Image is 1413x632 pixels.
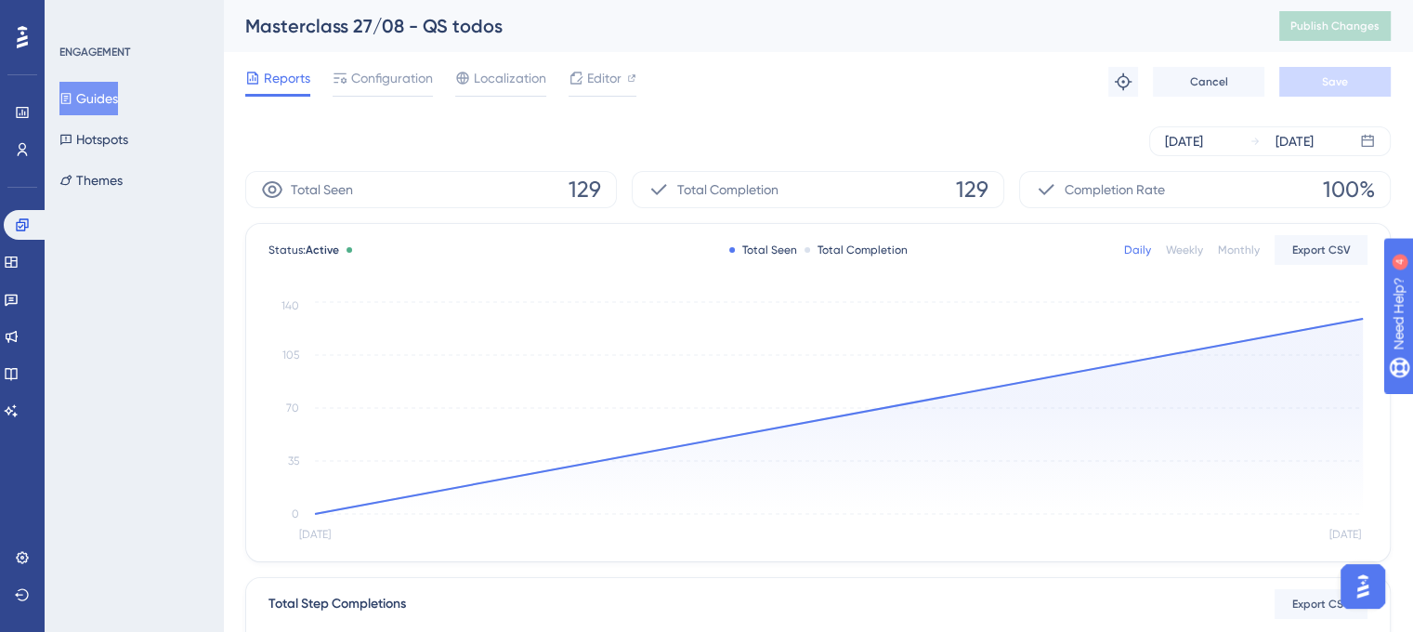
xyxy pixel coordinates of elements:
button: Hotspots [59,123,128,156]
span: Status: [268,243,339,257]
span: Export CSV [1292,597,1351,612]
button: Themes [59,164,123,197]
div: Weekly [1166,243,1203,257]
tspan: [DATE] [1328,528,1360,541]
span: Editor [587,67,621,89]
span: Total Seen [291,178,353,201]
tspan: 35 [288,454,299,467]
span: Export CSV [1292,243,1351,257]
span: Localization [474,67,546,89]
span: Configuration [351,67,433,89]
tspan: 0 [292,507,299,520]
div: Daily [1124,243,1151,257]
button: Cancel [1153,67,1264,97]
span: Total Completion [677,178,778,201]
span: 100% [1323,175,1375,204]
div: Total Completion [805,243,908,257]
button: Save [1279,67,1391,97]
tspan: 140 [281,299,299,312]
div: ENGAGEMENT [59,45,130,59]
span: Active [306,244,339,257]
div: [DATE] [1276,130,1314,152]
button: Guides [59,82,118,115]
span: 129 [956,175,988,204]
span: 129 [569,175,601,204]
div: Monthly [1218,243,1260,257]
span: Publish Changes [1290,19,1380,33]
div: Total Step Completions [268,593,406,615]
span: Cancel [1190,74,1228,89]
button: Publish Changes [1279,11,1391,41]
button: Export CSV [1275,589,1367,619]
tspan: 70 [286,402,299,415]
span: Completion Rate [1065,178,1165,201]
span: Need Help? [44,5,116,27]
tspan: 105 [282,349,299,362]
tspan: [DATE] [299,528,331,541]
div: [DATE] [1165,130,1203,152]
div: Total Seen [729,243,797,257]
div: Masterclass 27/08 - QS todos [245,13,1233,39]
span: Save [1322,74,1348,89]
button: Export CSV [1275,235,1367,265]
span: Reports [264,67,310,89]
iframe: UserGuiding AI Assistant Launcher [1335,559,1391,614]
div: 4 [129,9,135,24]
